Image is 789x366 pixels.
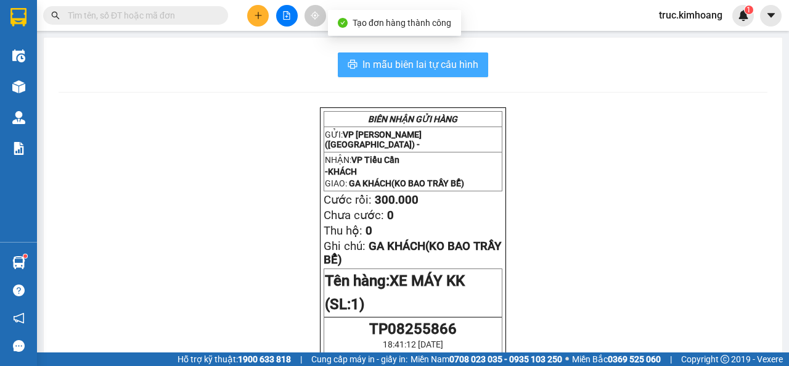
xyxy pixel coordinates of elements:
[32,80,75,92] span: K BAO BỂ
[348,59,358,71] span: printer
[351,296,364,313] span: 1)
[325,167,357,177] span: -
[362,57,478,72] span: In mẫu biên lai tự cấu hình
[13,312,25,324] span: notification
[324,239,501,267] span: GA KHÁCH(KO BAO TRẦY BỂ)
[351,155,399,165] span: VP Tiểu Cần
[13,285,25,296] span: question-circle
[5,53,180,65] p: NHẬN:
[608,354,661,364] strong: 0369 525 060
[325,272,465,313] span: Tên hàng:
[311,11,319,20] span: aim
[746,6,751,14] span: 1
[254,11,263,20] span: plus
[51,11,60,20] span: search
[766,10,777,21] span: caret-down
[325,130,422,149] span: VP [PERSON_NAME] ([GEOGRAPHIC_DATA]) -
[5,24,115,48] span: VP [PERSON_NAME] ([GEOGRAPHIC_DATA]) -
[670,352,672,366] span: |
[12,111,25,124] img: warehouse-icon
[370,351,455,361] span: Trúc [PERSON_NAME]
[41,7,143,19] strong: BIÊN NHẬN GỬI HÀNG
[311,352,407,366] span: Cung cấp máy in - giấy in:
[12,49,25,62] img: warehouse-icon
[247,5,269,27] button: plus
[238,354,291,364] strong: 1900 633 818
[178,352,291,366] span: Hỗ trợ kỹ thuật:
[375,193,419,207] span: 300.000
[366,224,372,238] span: 0
[12,80,25,93] img: warehouse-icon
[324,193,372,207] span: Cước rồi:
[760,5,782,27] button: caret-down
[572,352,661,366] span: Miền Bắc
[305,5,326,27] button: aim
[23,254,27,258] sup: 1
[338,18,348,28] span: check-circle
[738,10,749,21] img: icon-new-feature
[300,352,302,366] span: |
[338,52,488,77] button: printerIn mẫu biên lai tự cấu hình
[369,320,457,338] span: TP08255866
[387,209,394,222] span: 0
[5,67,99,78] span: 0965550169 -
[13,340,25,352] span: message
[368,114,457,124] strong: BIÊN NHẬN GỬI HÀNG
[328,167,357,177] span: KHÁCH
[324,209,384,222] span: Chưa cước:
[721,355,729,364] span: copyright
[282,11,291,20] span: file-add
[12,142,25,155] img: solution-icon
[10,8,27,27] img: logo-vxr
[411,352,562,366] span: Miền Nam
[325,178,464,188] span: GIAO:
[5,80,75,92] span: GIAO:
[12,256,25,269] img: warehouse-icon
[353,18,451,28] span: Tạo đơn hàng thành công
[276,5,298,27] button: file-add
[565,357,569,362] span: ⚪️
[383,339,443,349] span: 18:41:12 [DATE]
[325,272,465,313] span: XE MÁY KK (SL:
[5,24,180,48] p: GỬI:
[66,67,99,78] span: A ĐỊNH
[449,354,562,364] strong: 0708 023 035 - 0935 103 250
[324,239,366,253] span: Ghi chú:
[325,155,501,165] p: NHẬN:
[349,178,464,188] span: GA KHÁCH(KO BAO TRẦY BỂ)
[68,9,213,22] input: Tìm tên, số ĐT hoặc mã đơn
[324,224,362,238] span: Thu hộ:
[745,6,753,14] sup: 1
[35,53,120,65] span: VP Trà Vinh (Hàng)
[325,130,501,149] p: GỬI:
[649,7,732,23] span: truc.kimhoang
